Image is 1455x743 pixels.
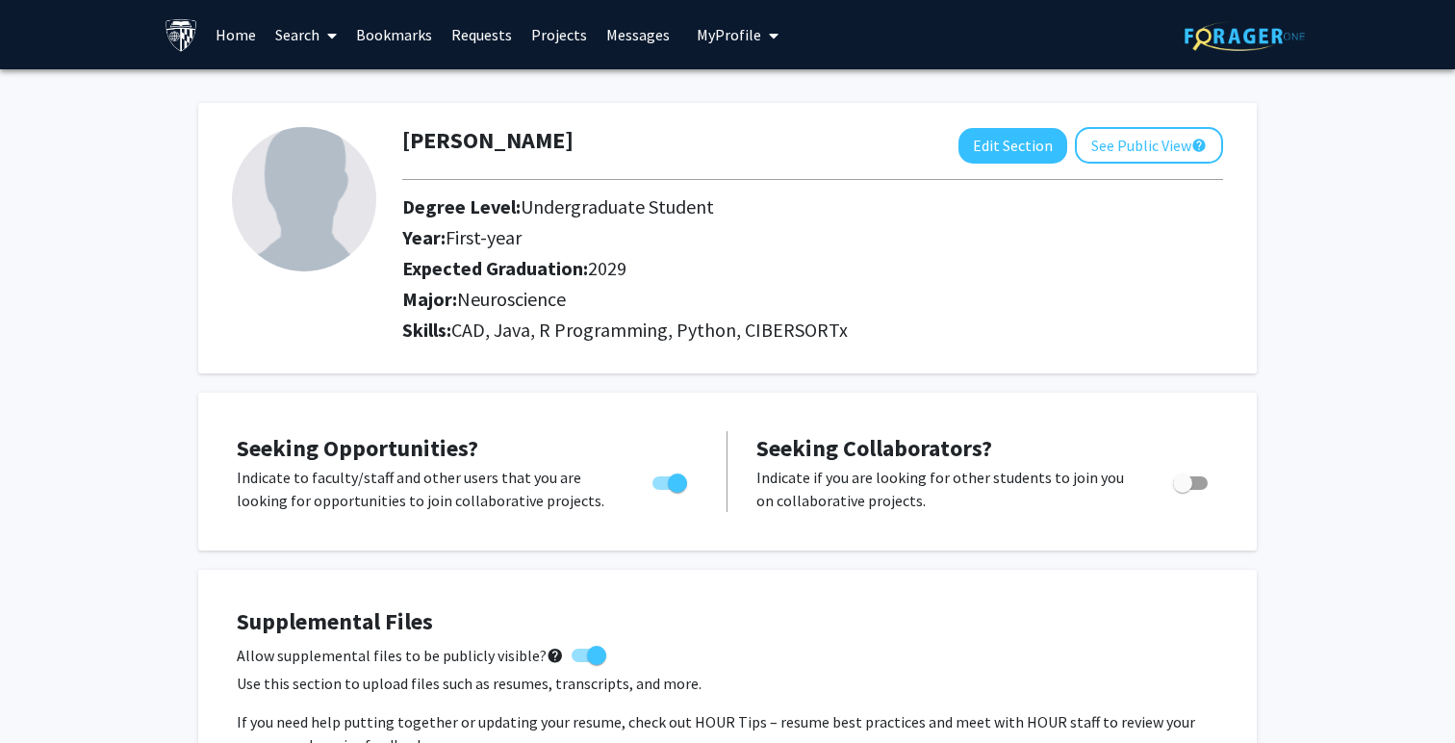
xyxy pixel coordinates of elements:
[402,127,574,155] h1: [PERSON_NAME]
[346,1,442,68] a: Bookmarks
[237,644,564,667] span: Allow supplemental files to be publicly visible?
[237,433,478,463] span: Seeking Opportunities?
[402,257,1115,280] h2: Expected Graduation:
[402,319,1223,342] h2: Skills:
[446,225,522,249] span: First-year
[442,1,522,68] a: Requests
[457,287,566,311] span: Neuroscience
[756,466,1136,512] p: Indicate if you are looking for other students to join you on collaborative projects.
[237,466,616,512] p: Indicate to faculty/staff and other users that you are looking for opportunities to join collabor...
[206,1,266,68] a: Home
[547,644,564,667] mat-icon: help
[451,318,848,342] span: CAD, Java, R Programming, Python, CIBERSORTx
[165,18,198,52] img: Johns Hopkins University Logo
[1165,466,1218,495] div: Toggle
[14,656,82,729] iframe: Chat
[645,466,698,495] div: Toggle
[402,288,1223,311] h2: Major:
[958,128,1067,164] button: Edit Section
[402,226,1115,249] h2: Year:
[266,1,346,68] a: Search
[1191,134,1207,157] mat-icon: help
[237,672,1218,695] p: Use this section to upload files such as resumes, transcripts, and more.
[402,195,1115,218] h2: Degree Level:
[1075,127,1223,164] button: See Public View
[1185,21,1305,51] img: ForagerOne Logo
[521,194,714,218] span: Undergraduate Student
[522,1,597,68] a: Projects
[597,1,679,68] a: Messages
[697,25,761,44] span: My Profile
[756,433,992,463] span: Seeking Collaborators?
[232,127,376,271] img: Profile Picture
[588,256,626,280] span: 2029
[237,608,1218,636] h4: Supplemental Files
